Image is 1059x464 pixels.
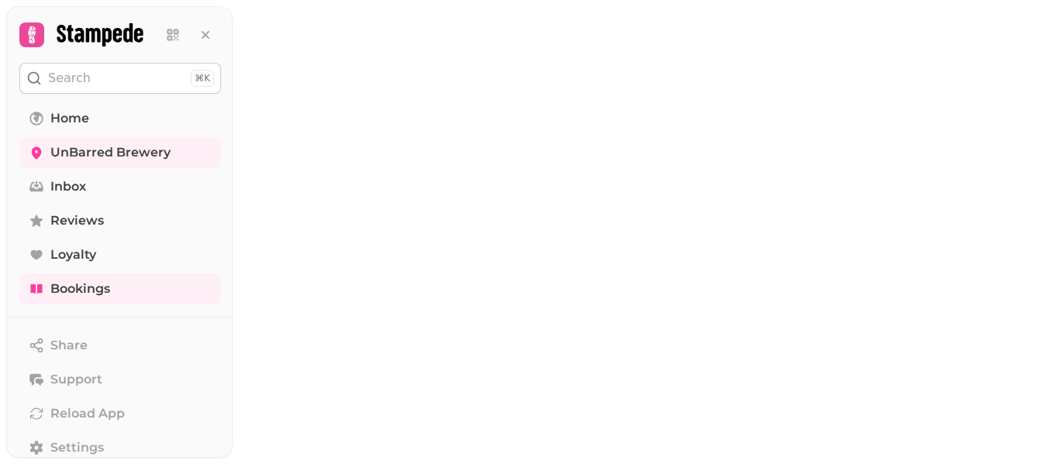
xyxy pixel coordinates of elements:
[50,438,104,457] span: Settings
[19,63,221,94] button: Search⌘K
[50,280,110,298] span: Bookings
[19,205,221,236] a: Reviews
[48,69,91,88] p: Search
[50,370,102,389] span: Support
[19,137,221,168] a: UnBarred Brewery
[191,70,214,87] div: ⌘K
[19,273,221,304] a: Bookings
[50,109,89,128] span: Home
[50,177,86,196] span: Inbox
[19,364,221,395] button: Support
[50,246,96,264] span: Loyalty
[19,103,221,134] a: Home
[50,143,171,162] span: UnBarred Brewery
[19,432,221,463] a: Settings
[50,336,88,355] span: Share
[19,171,221,202] a: Inbox
[19,239,221,270] a: Loyalty
[19,330,221,361] button: Share
[50,404,125,423] span: Reload App
[50,211,104,230] span: Reviews
[19,398,221,429] button: Reload App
